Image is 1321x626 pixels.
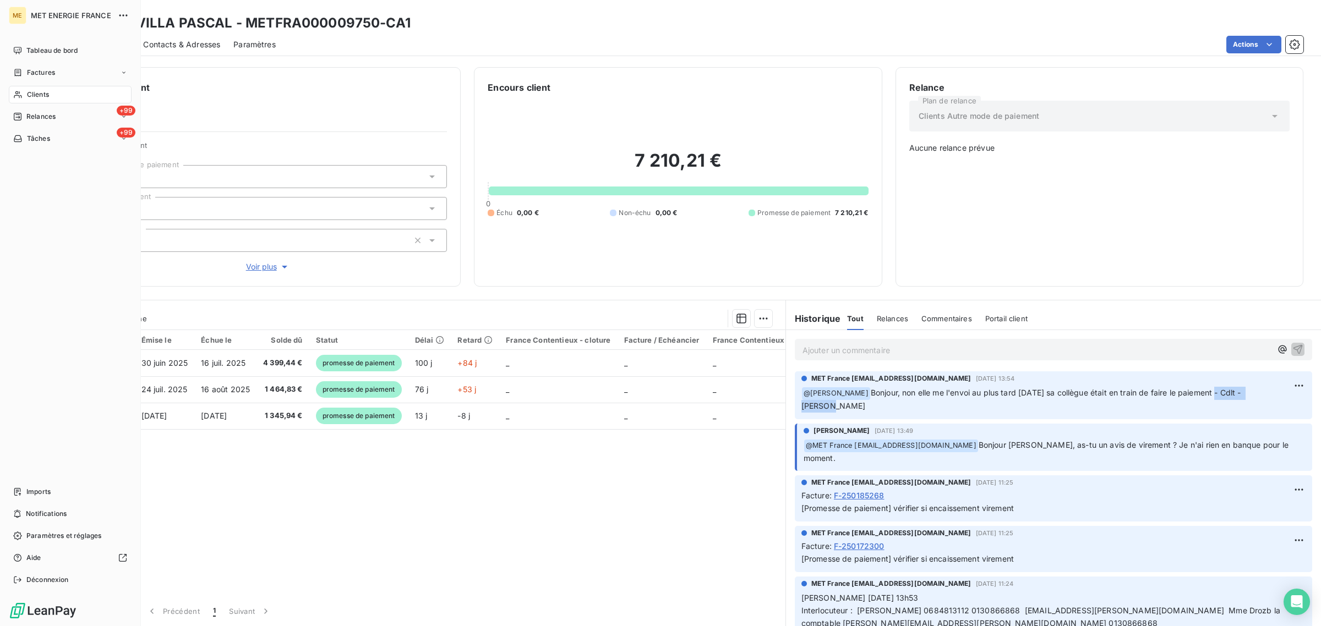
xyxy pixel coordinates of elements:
span: [DATE] 11:25 [976,530,1014,536]
span: Clients [27,90,49,100]
div: Émise le [141,336,188,344]
span: Facture : [801,540,832,552]
span: F-250172300 [834,540,885,552]
span: Portail client [985,314,1028,323]
span: [DATE] 13:54 [976,375,1015,382]
span: [PERSON_NAME] [814,426,870,436]
div: Échue le [201,336,250,344]
span: 76 j [415,385,429,394]
button: Actions [1226,36,1281,53]
span: _ [713,385,716,394]
span: @ [PERSON_NAME] [802,387,870,400]
span: _ [506,385,509,394]
span: _ [624,358,627,367]
h6: Relance [909,81,1290,94]
span: 30 juin 2025 [141,358,188,367]
span: Tout [847,314,864,323]
span: Contacts & Adresses [143,39,220,50]
span: _ [713,411,716,420]
span: 100 j [415,358,433,367]
span: promesse de paiement [316,355,402,371]
span: 1 464,83 € [263,384,303,395]
h2: 7 210,21 € [488,150,868,183]
span: MET France [EMAIL_ADDRESS][DOMAIN_NAME] [811,477,971,487]
span: Relances [26,112,56,122]
span: Paramètres [233,39,276,50]
span: MET ENERGIE FRANCE [31,11,111,20]
span: [Promesse de paiement] vérifier si encaissement virement [801,503,1014,513]
span: +84 j [457,358,477,367]
h6: Informations client [67,81,447,94]
span: +99 [117,106,135,116]
span: MET France [EMAIL_ADDRESS][DOMAIN_NAME] [811,374,971,383]
span: [DATE] 13:49 [875,427,914,434]
div: France Contentieux - cloture [506,336,610,344]
span: Bonjour, non elle me l'envoi au plus tard [DATE] sa collègue était en train de faire le paiement ... [801,388,1243,410]
span: [PERSON_NAME] [DATE] 13h53 [801,593,919,602]
div: Statut [316,336,402,344]
div: ME [9,7,26,24]
h6: Historique [786,312,841,325]
span: MET France [EMAIL_ADDRESS][DOMAIN_NAME] [811,528,971,538]
span: Factures [27,68,55,78]
button: Voir plus [89,261,447,273]
span: Bonjour [PERSON_NAME], as-tu un avis de virement ? Je n'ai rien en banque pour le moment. [804,440,1291,463]
span: 0,00 € [517,208,539,218]
span: Clients Autre mode de paiement [919,111,1040,122]
span: Aide [26,553,41,563]
span: [Promesse de paiement] vérifier si encaissement virement [801,554,1014,563]
div: France Contentieux - ouverture [713,336,827,344]
span: [DATE] 11:25 [976,479,1014,486]
span: Tâches [27,134,50,144]
span: Déconnexion [26,575,69,585]
span: @ MET France [EMAIL_ADDRESS][DOMAIN_NAME] [804,440,978,452]
div: Open Intercom Messenger [1284,589,1310,615]
span: 4 399,44 € [263,358,303,369]
span: _ [506,411,509,420]
span: Voir plus [246,261,290,272]
span: _ [624,411,627,420]
span: Échu [496,208,512,218]
h3: AFUL VILLA PASCAL - METFRA000009750-CA1 [97,13,411,33]
span: _ [713,358,716,367]
span: promesse de paiement [316,381,402,398]
span: 1 [213,606,216,617]
div: Retard [457,336,493,344]
span: Imports [26,487,51,497]
span: 0,00 € [656,208,678,218]
span: 0 [486,199,490,208]
span: _ [506,358,509,367]
span: [DATE] [201,411,227,420]
span: -8 j [457,411,470,420]
span: _ [624,385,627,394]
img: Logo LeanPay [9,602,77,619]
span: 7 210,21 € [835,208,869,218]
div: Délai [415,336,445,344]
span: Propriétés Client [89,141,447,156]
span: MET France [EMAIL_ADDRESS][DOMAIN_NAME] [811,579,971,589]
div: Solde dû [263,336,303,344]
button: Précédent [140,600,206,623]
span: Paramètres et réglages [26,531,101,541]
span: Promesse de paiement [757,208,831,218]
span: Non-échu [619,208,651,218]
button: Suivant [222,600,278,623]
button: 1 [206,600,222,623]
span: promesse de paiement [316,408,402,424]
span: 16 août 2025 [201,385,250,394]
span: Facture : [801,490,832,501]
span: 1 345,94 € [263,410,303,421]
span: Relances [877,314,908,323]
a: Aide [9,549,132,567]
span: [DATE] [141,411,167,420]
span: 24 juil. 2025 [141,385,188,394]
span: +99 [117,128,135,138]
h6: Encours client [488,81,550,94]
span: 16 juil. 2025 [201,358,245,367]
span: 13 j [415,411,428,420]
span: Tableau de bord [26,46,78,56]
span: Notifications [26,509,67,519]
span: Commentaires [921,314,972,323]
div: Facture / Echéancier [624,336,700,344]
span: Aucune relance prévue [909,142,1290,153]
